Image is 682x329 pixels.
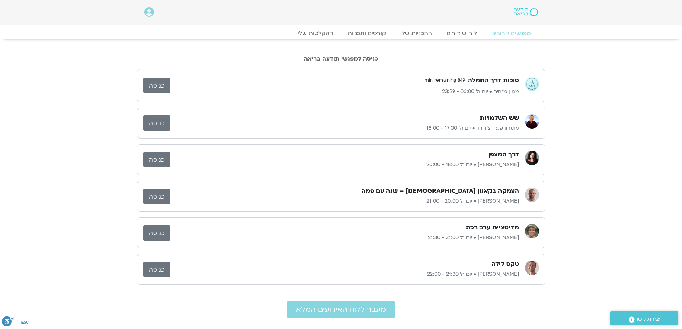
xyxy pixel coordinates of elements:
img: נעם גרייף [525,224,539,238]
a: כניסה [143,78,170,93]
span: 849 min remaining [422,75,468,86]
h3: שש השלמויות [480,114,519,122]
a: קורסים ותכניות [340,30,393,37]
a: מעבר ללוח האירועים המלא [287,301,395,318]
h3: מדיטציית ערב רכה [466,223,519,232]
a: כניסה [143,225,170,241]
img: ארנינה קשתן [525,151,539,165]
p: [PERSON_NAME] • יום ה׳ 21:30 - 22:00 [170,270,519,279]
a: כניסה [143,115,170,131]
a: כניסה [143,189,170,204]
h3: דרך המצפן [488,150,519,159]
nav: Menu [144,30,538,37]
img: גיורא מראני [525,261,539,275]
a: לוח שידורים [439,30,484,37]
a: מפגשים קרובים [484,30,538,37]
span: יצירת קשר [635,314,661,324]
h3: סוכות דרך החמלה [468,76,519,85]
p: [PERSON_NAME] • יום ה׳ 20:00 - 21:00 [170,197,519,205]
a: ההקלטות שלי [290,30,340,37]
p: [PERSON_NAME] • יום ה׳ 21:00 - 21:30 [170,233,519,242]
img: מועדון פמה צ'ודרון [525,114,539,129]
h2: כניסה למפגשי תודעה בריאה [137,55,545,62]
a: כניסה [143,152,170,167]
p: מועדון פמה צ'ודרון • יום ה׳ 17:00 - 18:00 [170,124,519,132]
h3: העמקה בקאנון [DEMOGRAPHIC_DATA] – שנה עם פמה [361,187,519,195]
span: מעבר ללוח האירועים המלא [296,305,386,314]
a: התכניות שלי [393,30,439,37]
p: מגוון מנחים • יום ה׳ 06:00 - 23:59 [170,87,519,96]
a: כניסה [143,262,170,277]
p: [PERSON_NAME] • יום ה׳ 18:00 - 20:00 [170,160,519,169]
img: מגוון מנחים [525,77,539,91]
h3: טקס לילה [492,260,519,268]
a: יצירת קשר [610,311,678,325]
img: דקל קנטי [525,188,539,202]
